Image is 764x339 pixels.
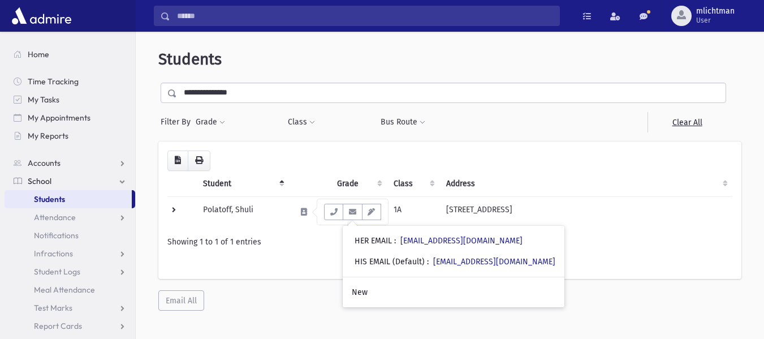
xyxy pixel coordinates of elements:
span: Student Logs [34,267,80,277]
button: Print [188,151,210,171]
button: Bus Route [380,112,426,132]
a: Clear All [648,112,726,132]
a: Notifications [5,226,135,244]
img: AdmirePro [9,5,74,27]
span: Time Tracking [28,76,79,87]
div: HER EMAIL [355,235,523,247]
span: My Reports [28,131,68,141]
span: School [28,176,51,186]
a: Report Cards [5,317,135,335]
button: CSV [167,151,188,171]
span: Accounts [28,158,61,168]
th: Address: activate to sort column ascending [439,171,732,197]
span: Attendance [34,212,76,222]
td: Polatoff, Shuli [196,196,289,227]
a: [EMAIL_ADDRESS][DOMAIN_NAME] [400,236,523,246]
td: 1 [330,196,387,227]
a: Attendance [5,208,135,226]
span: : [394,236,396,246]
th: Grade: activate to sort column ascending [330,171,387,197]
div: Showing 1 to 1 of 1 entries [167,236,732,248]
button: Class [287,112,316,132]
a: New [343,282,564,303]
a: Student Logs [5,263,135,281]
span: Meal Attendance [34,285,95,295]
span: Notifications [34,230,79,241]
a: My Tasks [5,91,135,109]
span: Students [34,194,65,204]
span: Report Cards [34,321,82,331]
span: My Appointments [28,113,90,123]
a: [EMAIL_ADDRESS][DOMAIN_NAME] [433,257,555,267]
button: Email All [158,290,204,311]
span: Infractions [34,248,73,259]
a: Time Tracking [5,72,135,91]
a: My Appointments [5,109,135,127]
div: HIS EMAIL (Default) [355,256,555,268]
td: [STREET_ADDRESS] [439,196,732,227]
button: Email Templates [362,204,381,220]
span: Filter By [161,116,195,128]
span: Test Marks [34,303,72,313]
span: : [427,257,429,267]
td: 1A [387,196,439,227]
a: Students [5,190,132,208]
span: User [696,16,735,25]
span: My Tasks [28,95,59,105]
a: My Reports [5,127,135,145]
a: Test Marks [5,299,135,317]
th: Class: activate to sort column ascending [387,171,439,197]
a: School [5,172,135,190]
button: Grade [195,112,226,132]
a: Accounts [5,154,135,172]
a: Home [5,45,135,63]
span: mlichtman [696,7,735,16]
input: Search [170,6,559,26]
span: Students [158,50,222,68]
a: Meal Attendance [5,281,135,299]
th: Student: activate to sort column descending [196,171,289,197]
span: Home [28,49,49,59]
a: Infractions [5,244,135,263]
